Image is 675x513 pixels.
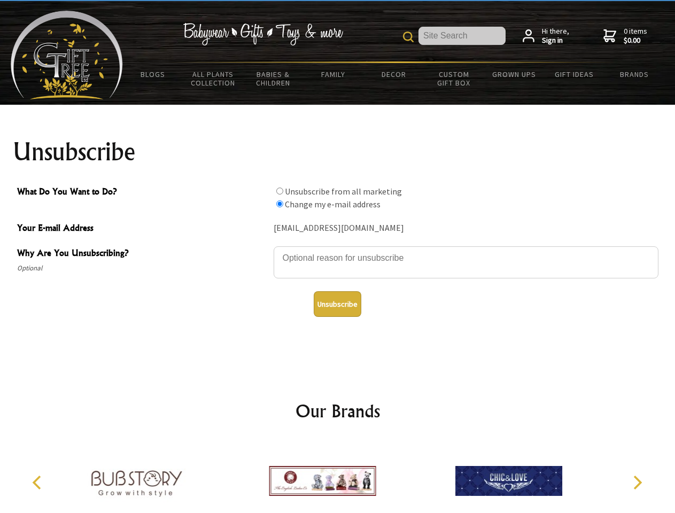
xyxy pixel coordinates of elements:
a: 0 items$0.00 [603,27,647,45]
a: Custom Gift Box [424,63,484,94]
label: Unsubscribe from all marketing [285,186,402,197]
a: Decor [363,63,424,85]
a: Babies & Children [243,63,304,94]
span: Why Are You Unsubscribing? [17,246,268,262]
a: BLOGS [123,63,183,85]
a: Hi there,Sign in [523,27,569,45]
a: All Plants Collection [183,63,244,94]
span: Hi there, [542,27,569,45]
span: Your E-mail Address [17,221,268,237]
div: [EMAIL_ADDRESS][DOMAIN_NAME] [274,220,658,237]
a: Brands [604,63,665,85]
a: Family [304,63,364,85]
span: 0 items [624,26,647,45]
img: Babyware - Gifts - Toys and more... [11,11,123,99]
input: Site Search [418,27,506,45]
span: What Do You Want to Do? [17,185,268,200]
strong: Sign in [542,36,569,45]
input: What Do You Want to Do? [276,188,283,195]
button: Unsubscribe [314,291,361,317]
button: Previous [27,471,50,494]
label: Change my e-mail address [285,199,381,209]
a: Gift Ideas [544,63,604,85]
strong: $0.00 [624,36,647,45]
textarea: Why Are You Unsubscribing? [274,246,658,278]
h2: Our Brands [21,398,654,424]
img: product search [403,32,414,42]
span: Optional [17,262,268,275]
button: Next [625,471,649,494]
a: Grown Ups [484,63,544,85]
img: Babywear - Gifts - Toys & more [183,23,343,45]
h1: Unsubscribe [13,139,663,165]
input: What Do You Want to Do? [276,200,283,207]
